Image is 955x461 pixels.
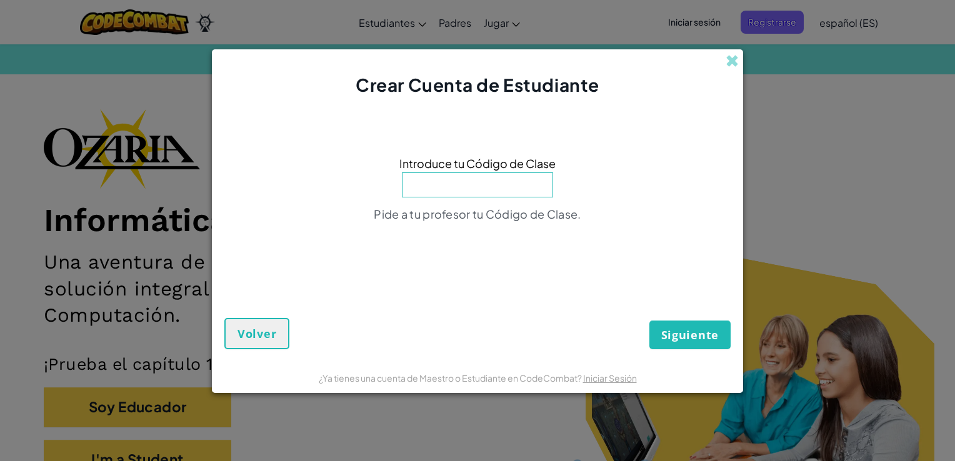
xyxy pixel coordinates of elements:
[374,207,581,221] span: Pide a tu profesor tu Código de Clase.
[237,326,276,341] span: Volver
[224,318,289,349] button: Volver
[649,320,731,349] button: Siguiente
[661,327,719,342] span: Siguiente
[356,74,599,96] span: Crear Cuenta de Estudiante
[583,372,637,384] a: Iniciar Sesión
[399,154,556,172] span: Introduce tu Código de Clase
[319,372,583,384] span: ¿Ya tienes una cuenta de Maestro o Estudiante en CodeCombat?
